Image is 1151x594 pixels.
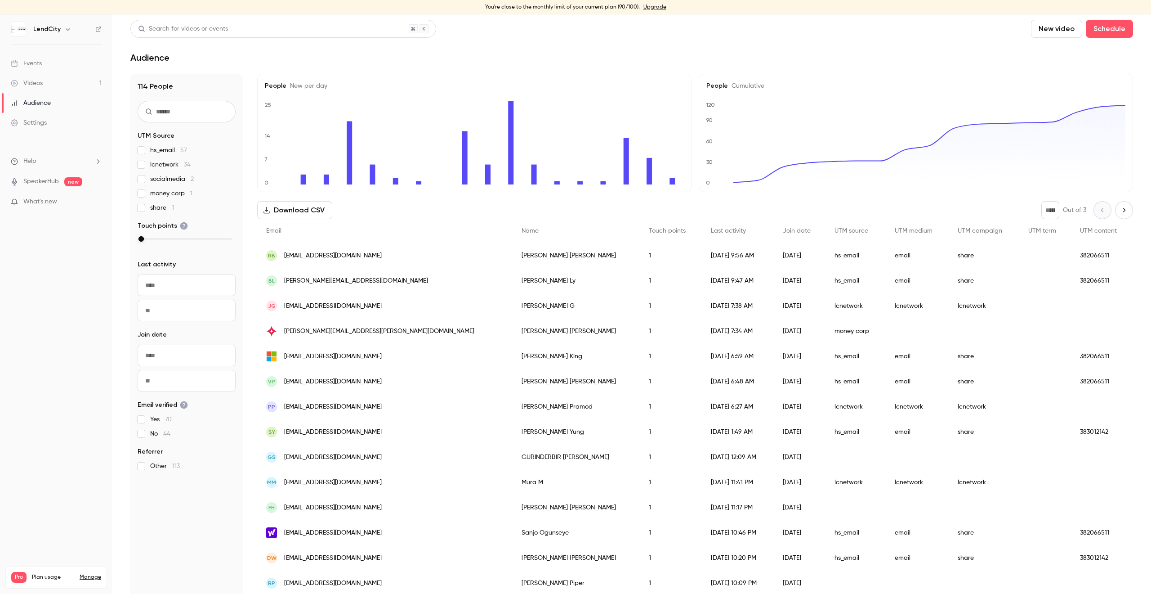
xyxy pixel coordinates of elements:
[774,470,825,495] div: [DATE]
[265,102,271,108] text: 25
[138,260,176,269] span: Last activity
[513,545,639,571] div: [PERSON_NAME] [PERSON_NAME]
[774,344,825,369] div: [DATE]
[513,520,639,545] div: Sanjo Ogunseye
[886,545,949,571] div: email
[706,180,710,186] text: 0
[949,369,1019,394] div: share
[774,268,825,293] div: [DATE]
[886,293,949,319] div: lcnetwork
[640,293,702,319] div: 1
[702,243,774,268] div: [DATE] 9:56 AM
[138,81,236,92] h1: 114 People
[949,394,1019,419] div: lcnetwork
[284,352,382,361] span: [EMAIL_ADDRESS][DOMAIN_NAME]
[886,344,949,369] div: email
[138,400,188,409] span: Email verified
[284,427,382,437] span: [EMAIL_ADDRESS][DOMAIN_NAME]
[895,228,932,234] span: UTM medium
[886,369,949,394] div: email
[138,131,174,140] span: UTM Source
[284,251,382,261] span: [EMAIL_ADDRESS][DOMAIN_NAME]
[23,197,57,207] span: What's new
[949,545,1019,571] div: share
[702,520,774,545] div: [DATE] 10:46 PM
[513,369,639,394] div: [PERSON_NAME] [PERSON_NAME]
[150,415,172,424] span: Yes
[825,470,885,495] div: lcnetwork
[267,478,276,486] span: MM
[1063,206,1086,215] p: Out of 3
[266,527,277,538] img: yahoo.co.uk
[702,268,774,293] div: [DATE] 9:47 AM
[513,319,639,344] div: [PERSON_NAME] [PERSON_NAME]
[11,59,42,68] div: Events
[640,344,702,369] div: 1
[958,228,1002,234] span: UTM campaign
[774,520,825,545] div: [DATE]
[268,453,276,461] span: GS
[266,228,281,234] span: Email
[706,159,713,165] text: 30
[825,243,885,268] div: hs_email
[513,293,639,319] div: [PERSON_NAME] G
[825,293,885,319] div: lcnetwork
[702,495,774,520] div: [DATE] 11:17 PM
[640,445,702,470] div: 1
[949,344,1019,369] div: share
[11,99,51,108] div: Audience
[138,447,163,456] span: Referrer
[825,520,885,545] div: hs_email
[825,545,885,571] div: hs_email
[513,243,639,268] div: [PERSON_NAME] [PERSON_NAME]
[23,157,36,166] span: Help
[825,268,885,293] div: hs_email
[130,52,170,63] h1: Audience
[165,416,172,423] span: 70
[284,503,382,513] span: [EMAIL_ADDRESS][DOMAIN_NAME]
[949,268,1019,293] div: share
[265,81,684,90] h5: People
[702,293,774,319] div: [DATE] 7:38 AM
[513,419,639,445] div: [PERSON_NAME] Yung
[886,268,949,293] div: email
[702,319,774,344] div: [DATE] 7:34 AM
[284,301,382,311] span: [EMAIL_ADDRESS][DOMAIN_NAME]
[774,319,825,344] div: [DATE]
[268,378,275,386] span: VP
[774,545,825,571] div: [DATE]
[783,228,811,234] span: Join date
[886,419,949,445] div: email
[886,520,949,545] div: email
[513,344,639,369] div: [PERSON_NAME] King
[286,83,327,89] span: New per day
[949,470,1019,495] div: lcnetwork
[284,528,382,538] span: [EMAIL_ADDRESS][DOMAIN_NAME]
[949,243,1019,268] div: share
[1071,344,1133,369] div: 382066511
[268,403,275,411] span: PP
[284,276,428,286] span: [PERSON_NAME][EMAIL_ADDRESS][DOMAIN_NAME]
[284,402,382,412] span: [EMAIL_ADDRESS][DOMAIN_NAME]
[640,495,702,520] div: 1
[834,228,868,234] span: UTM source
[886,394,949,419] div: lcnetwork
[640,243,702,268] div: 1
[640,369,702,394] div: 1
[11,572,27,583] span: Pro
[268,579,275,587] span: RP
[702,369,774,394] div: [DATE] 6:48 AM
[150,203,174,212] span: share
[774,243,825,268] div: [DATE]
[706,102,715,108] text: 120
[268,302,276,310] span: JG
[80,574,101,581] a: Manage
[11,79,43,88] div: Videos
[702,470,774,495] div: [DATE] 11:41 PM
[774,419,825,445] div: [DATE]
[774,369,825,394] div: [DATE]
[1086,20,1133,38] button: Schedule
[640,545,702,571] div: 1
[513,445,639,470] div: GURINDERBIR [PERSON_NAME]
[1071,520,1133,545] div: 382066511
